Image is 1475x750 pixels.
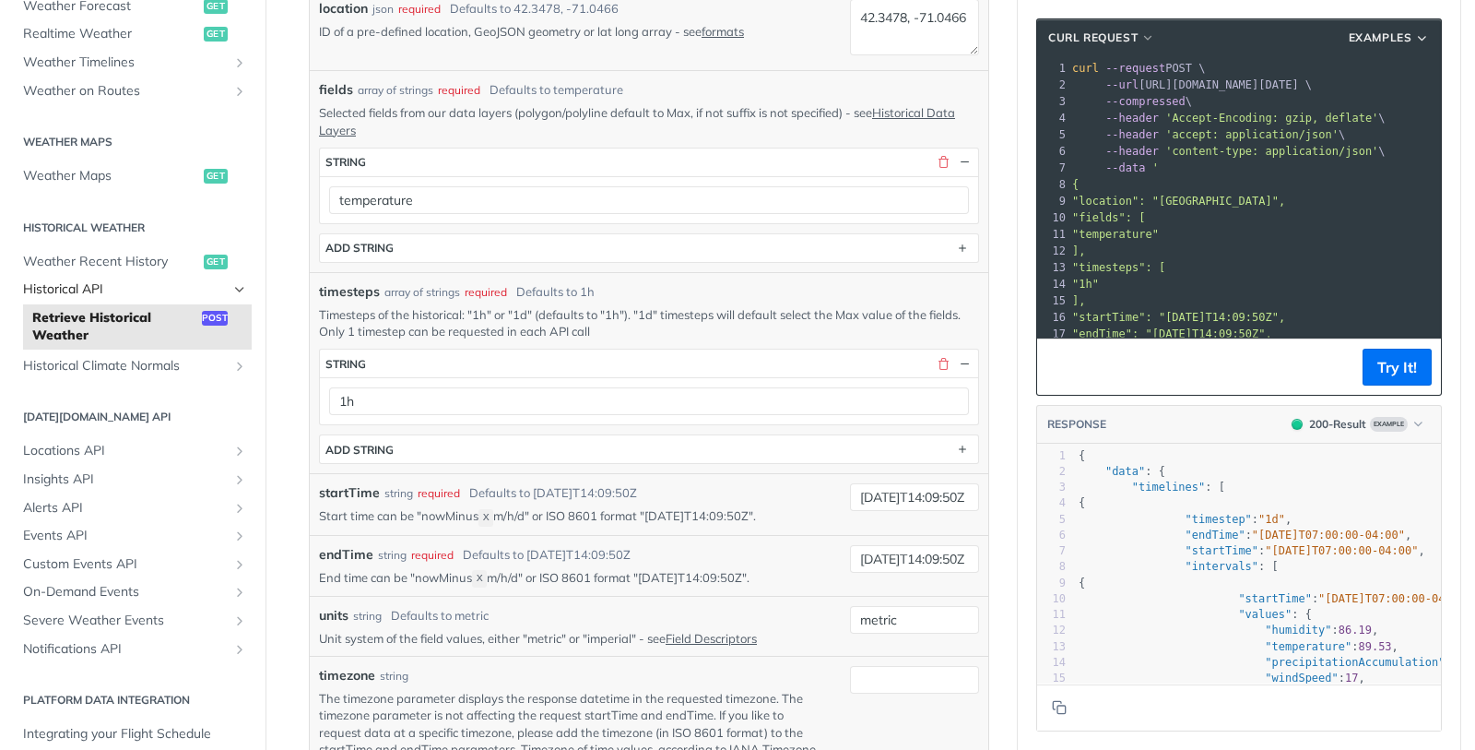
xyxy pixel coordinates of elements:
[1072,112,1386,125] span: \
[1037,110,1068,126] div: 4
[1079,481,1225,494] span: : [
[23,25,199,43] span: Realtime Weather
[320,435,978,463] button: ADD string
[666,631,757,646] a: Field Descriptors
[1037,623,1066,638] div: 12
[1037,464,1066,480] div: 2
[232,472,247,487] button: Show subpages for Insights API
[1079,465,1165,478] span: : {
[23,54,228,72] span: Weather Timelines
[1037,259,1068,276] div: 13
[319,104,979,137] p: Selected fields from our data layers (polygon/polyline default to Max, if not suffix is not speci...
[23,253,199,271] span: Weather Recent History
[232,55,247,70] button: Show subpages for Weather Timelines
[23,612,228,630] span: Severe Weather Events
[14,607,252,635] a: Severe Weather EventsShow subpages for Severe Weather Events
[202,311,228,326] span: post
[14,494,252,522] a: Alerts APIShow subpages for Alerts API
[935,355,951,372] button: Delete
[380,668,408,685] div: string
[1079,656,1465,669] span: : ,
[14,248,252,276] a: Weather Recent Historyget
[1079,529,1411,542] span: : ,
[1046,353,1072,381] button: Copy to clipboard
[1265,640,1351,653] span: "temperature"
[1363,349,1432,386] button: Try It!
[1358,640,1391,653] span: 89.53
[483,511,490,524] span: X
[319,545,373,565] label: endTime
[1186,544,1258,557] span: "startTime"
[14,636,252,663] a: Notifications APIShow subpages for Notifications API
[1105,465,1145,478] span: "data"
[204,255,228,269] span: get
[372,1,394,18] div: json
[1079,577,1085,589] span: {
[1105,78,1139,91] span: --url
[14,720,252,748] a: Integrating your Flight Schedule
[1079,544,1425,557] span: : ,
[465,284,507,301] div: required
[14,162,252,190] a: Weather Mapsget
[956,154,973,171] button: Hide
[1370,417,1408,432] span: Example
[204,169,228,184] span: get
[1258,513,1285,526] span: "1d"
[1079,560,1279,573] span: : [
[1132,481,1205,494] span: "timelines"
[1037,243,1068,259] div: 12
[935,154,951,171] button: Delete
[23,499,228,518] span: Alerts API
[1265,544,1418,557] span: "[DATE]T07:00:00-04:00"
[232,642,247,657] button: Show subpages for Notifications API
[320,149,978,176] button: string
[1037,209,1068,226] div: 10
[358,82,433,99] div: array of strings
[1105,62,1165,75] span: --request
[232,501,247,516] button: Show subpages for Alerts API
[14,522,252,550] a: Events APIShow subpages for Events API
[1072,95,1192,108] span: \
[325,241,394,255] div: ADD string
[1037,276,1068,292] div: 14
[956,355,973,372] button: Hide
[1345,672,1358,685] span: 17
[319,306,979,339] p: Timesteps of the historical: "1h" or "1d" (defaults to "1h"). "1d" timesteps will default select ...
[232,84,247,99] button: Show subpages for Weather on Routes
[1037,326,1068,342] div: 17
[1037,607,1066,623] div: 11
[232,444,247,458] button: Show subpages for Locations API
[23,280,228,299] span: Historical API
[14,77,252,105] a: Weather on RoutesShow subpages for Weather on Routes
[232,613,247,628] button: Show subpages for Severe Weather Events
[320,234,978,262] button: ADD string
[23,357,228,375] span: Historical Climate Normals
[1072,244,1085,257] span: ],
[319,507,822,525] p: Start time can be "nowMinus m/h/d" or ISO 8601 format "[DATE]T14:09:50Z".
[204,27,228,42] span: get
[353,608,382,625] div: string
[1072,311,1285,324] span: "startTime": "[DATE]T14:09:50Z",
[411,547,454,564] div: required
[14,352,252,380] a: Historical Climate NormalsShow subpages for Historical Climate Normals
[232,585,247,600] button: Show subpages for On-Demand Events
[1105,112,1159,125] span: --header
[384,284,460,301] div: array of strings
[32,309,197,345] span: Retrieve Historical Weather
[319,23,822,40] p: ID of a pre-defined location, GeoJSON geometry or lat long array - see
[1152,161,1159,174] span: '
[232,529,247,543] button: Show subpages for Events API
[1037,160,1068,176] div: 7
[1252,529,1405,542] span: "[DATE]T07:00:00-04:00"
[14,466,252,494] a: Insights APIShow subpages for Insights API
[1037,559,1066,575] div: 8
[1265,624,1331,637] span: "humidity"
[1072,78,1312,91] span: [URL][DOMAIN_NAME][DATE] \
[1037,176,1068,193] div: 8
[1105,145,1159,158] span: --header
[702,24,744,39] a: formats
[14,49,252,77] a: Weather TimelinesShow subpages for Weather Timelines
[23,442,228,460] span: Locations API
[1042,29,1162,47] button: cURL Request
[325,357,366,371] div: string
